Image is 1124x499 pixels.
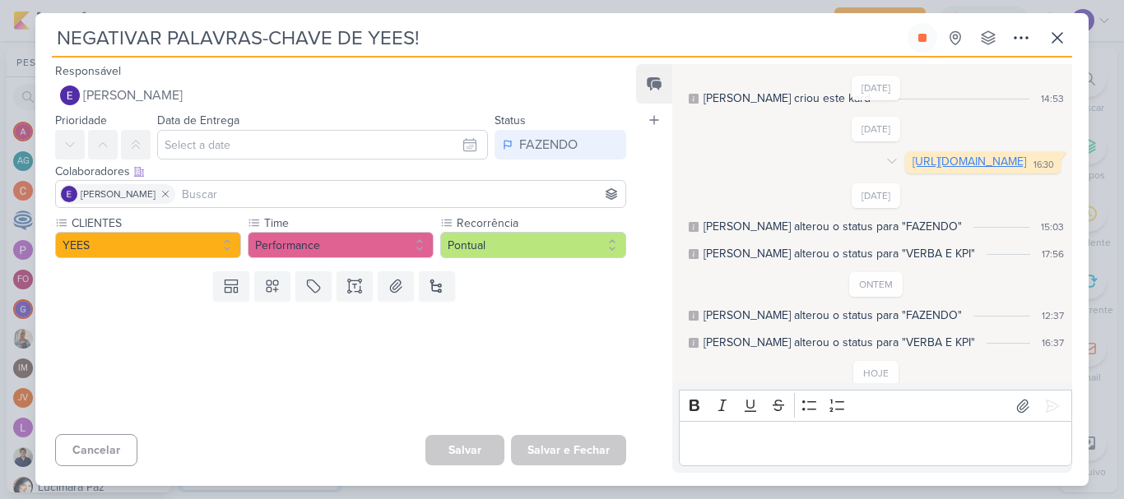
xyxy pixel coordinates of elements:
label: Responsável [55,64,121,78]
div: Eduardo criou este kard [704,90,871,107]
div: Editor toolbar [679,390,1072,422]
div: Este log é visível à todos no kard [689,249,699,259]
button: Cancelar [55,434,137,466]
div: 14:53 [1041,91,1064,106]
img: Eduardo Quaresma [60,85,80,105]
button: Performance [248,232,434,258]
div: Editor editing area: main [679,421,1072,466]
div: 16:30 [1033,159,1054,172]
div: Eduardo alterou o status para "VERBA E KPI" [704,334,975,351]
div: Este log é visível à todos no kard [689,338,699,348]
div: Colaboradores [55,163,626,180]
span: [PERSON_NAME] [81,187,156,201]
div: Este log é visível à todos no kard [689,222,699,232]
div: Parar relógio [916,31,929,44]
input: Buscar [179,184,622,204]
label: Recorrência [455,215,626,232]
label: Data de Entrega [157,113,239,127]
div: Este log é visível à todos no kard [689,94,699,104]
label: CLIENTES [70,215,241,232]
div: Este log é visível à todos no kard [689,311,699,321]
label: Time [262,215,434,232]
button: [PERSON_NAME] [55,81,626,110]
a: [URL][DOMAIN_NAME] [913,155,1026,169]
img: Eduardo Quaresma [61,186,77,202]
div: Eduardo alterou o status para "VERBA E KPI" [704,245,975,262]
label: Prioridade [55,113,107,127]
div: 16:37 [1042,335,1064,350]
button: YEES [55,232,241,258]
div: Eduardo alterou o status para "FAZENDO" [704,307,962,324]
input: Kard Sem Título [52,23,904,53]
div: 15:03 [1041,219,1064,234]
span: [PERSON_NAME] [83,85,183,105]
label: Status [495,113,526,127]
div: 17:56 [1042,247,1064,261]
button: FAZENDO [495,130,626,159]
div: FAZENDO [519,135,578,155]
button: Pontual [440,232,626,258]
div: Eduardo alterou o status para "FAZENDO" [704,218,962,235]
input: Select a date [157,130,488,159]
div: 12:37 [1042,308,1064,323]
